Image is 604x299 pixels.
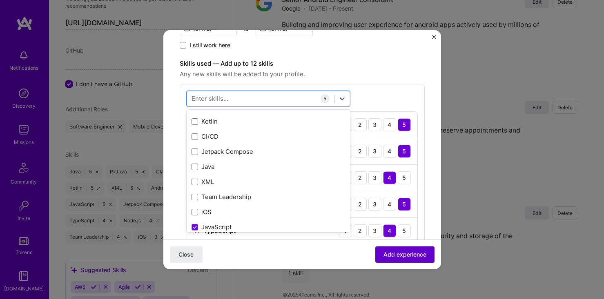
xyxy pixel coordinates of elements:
button: Close [170,246,203,263]
div: 2 [354,224,367,237]
span: Any new skills will be added to your profile. [180,69,425,79]
button: Close [432,35,436,43]
span: I still work here [189,41,230,49]
button: Add experience [375,246,435,263]
div: CI/CD [192,132,345,141]
span: Add experience [383,250,426,259]
div: 4 [383,118,396,131]
input: Date [180,20,237,36]
div: 5 [398,144,411,157]
div: iOS [192,208,345,216]
div: 5 [398,118,411,131]
input: Date [256,20,313,36]
div: 2 [354,118,367,131]
div: Team Leadership [192,193,345,201]
div: 3 [368,144,381,157]
div: 3 [368,197,381,210]
div: to [243,24,249,32]
div: 3 [368,118,381,131]
span: Close [178,250,194,259]
div: 5 [321,94,330,103]
div: 5 [398,197,411,210]
img: Remove [194,227,200,234]
label: Skills used — Add up to 12 skills [180,58,425,68]
div: Jetpack Compose [192,147,345,156]
div: 5 [398,224,411,237]
div: 4 [383,144,396,157]
div: JavaScript [192,223,345,231]
div: 3 [368,171,381,184]
div: 1 [339,224,352,237]
div: 2 [354,171,367,184]
div: TypeScript [203,226,236,235]
div: 4 [383,224,396,237]
div: 5 [398,171,411,184]
div: Kotlin [192,117,345,126]
div: 2 [354,197,367,210]
div: 4 [383,197,396,210]
div: RxJava [192,102,345,111]
div: 3 [368,224,381,237]
div: 2 [354,144,367,157]
div: 4 [383,171,396,184]
div: XML [192,177,345,186]
div: Java [192,162,345,171]
div: Enter skills... [192,94,228,103]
